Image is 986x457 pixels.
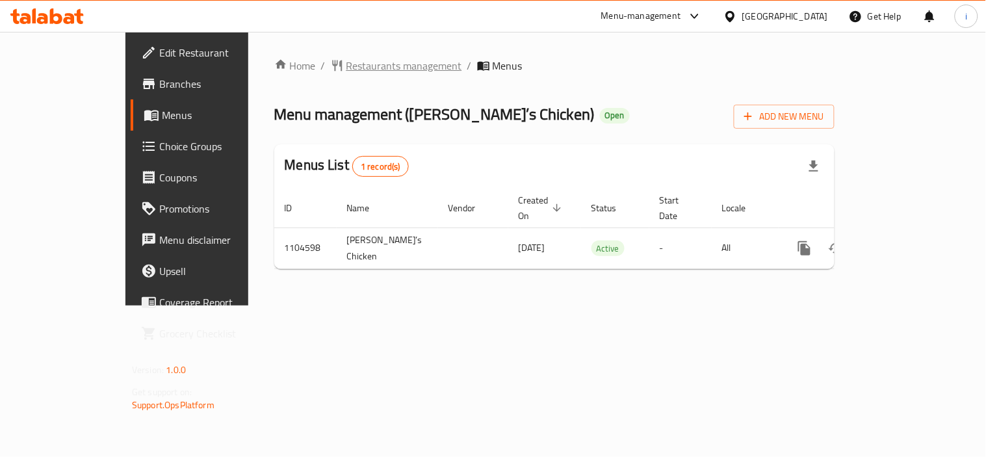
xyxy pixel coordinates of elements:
[131,131,290,162] a: Choice Groups
[519,192,565,224] span: Created On
[742,9,828,23] div: [GEOGRAPHIC_DATA]
[722,200,763,216] span: Locale
[159,326,279,341] span: Grocery Checklist
[353,161,408,173] span: 1 record(s)
[131,162,290,193] a: Coupons
[798,151,829,182] div: Export file
[285,200,309,216] span: ID
[274,189,924,269] table: enhanced table
[159,263,279,279] span: Upsell
[346,58,462,73] span: Restaurants management
[274,58,835,73] nav: breadcrumb
[601,8,681,24] div: Menu-management
[131,224,290,255] a: Menu disclaimer
[274,99,595,129] span: Menu management ( [PERSON_NAME]’s Chicken )
[448,200,493,216] span: Vendor
[649,228,712,268] td: -
[519,239,545,256] span: [DATE]
[131,255,290,287] a: Upsell
[159,138,279,154] span: Choice Groups
[159,201,279,216] span: Promotions
[347,200,387,216] span: Name
[493,58,523,73] span: Menus
[132,361,164,378] span: Version:
[159,294,279,310] span: Coverage Report
[965,9,967,23] span: i
[131,193,290,224] a: Promotions
[734,105,835,129] button: Add New Menu
[600,110,630,121] span: Open
[132,384,192,400] span: Get support on:
[131,68,290,99] a: Branches
[131,37,290,68] a: Edit Restaurant
[159,76,279,92] span: Branches
[321,58,326,73] li: /
[789,233,820,264] button: more
[159,170,279,185] span: Coupons
[591,241,625,256] span: Active
[779,189,924,228] th: Actions
[744,109,824,125] span: Add New Menu
[132,397,214,413] a: Support.OpsPlatform
[331,58,462,73] a: Restaurants management
[337,228,438,268] td: [PERSON_NAME]’s Chicken
[159,232,279,248] span: Menu disclaimer
[162,107,279,123] span: Menus
[712,228,779,268] td: All
[660,192,696,224] span: Start Date
[274,228,337,268] td: 1104598
[131,287,290,318] a: Coverage Report
[166,361,186,378] span: 1.0.0
[285,155,409,177] h2: Menus List
[274,58,316,73] a: Home
[820,233,851,264] button: Change Status
[131,318,290,349] a: Grocery Checklist
[159,45,279,60] span: Edit Restaurant
[131,99,290,131] a: Menus
[467,58,472,73] li: /
[591,200,634,216] span: Status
